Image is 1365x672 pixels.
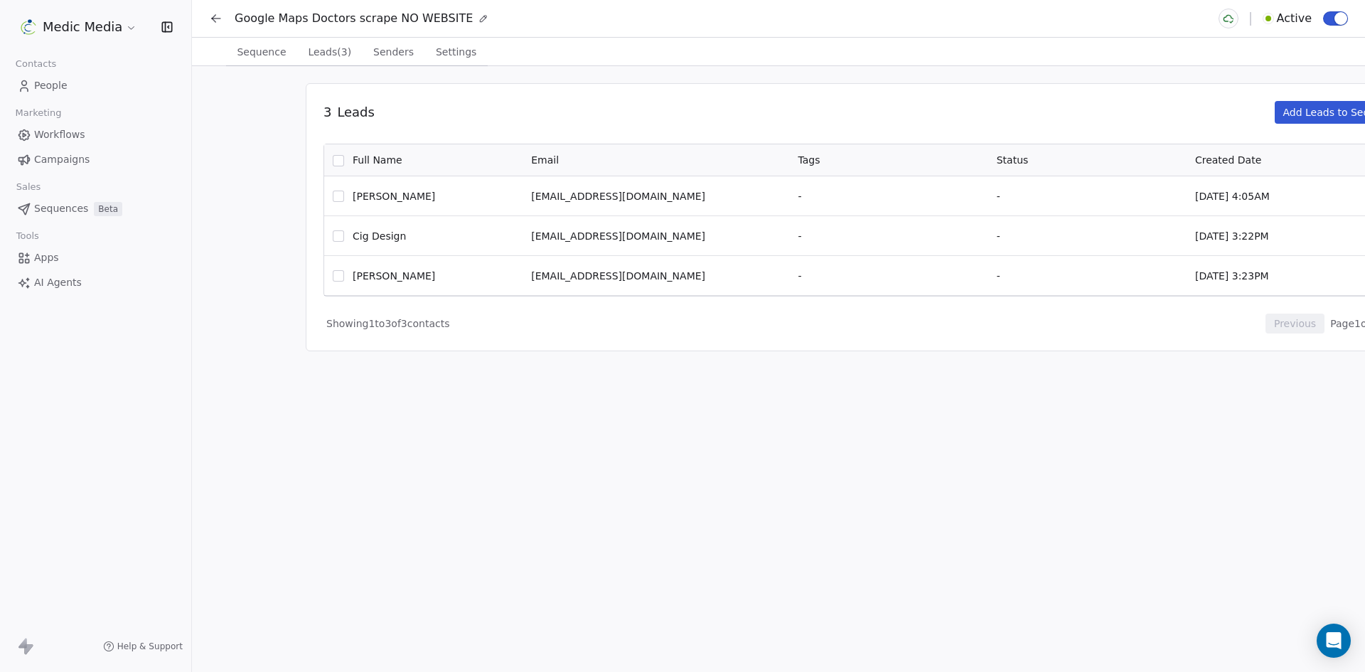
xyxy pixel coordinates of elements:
[11,246,180,270] a: Apps
[10,176,47,198] span: Sales
[798,270,801,282] span: -
[430,42,482,62] span: Settings
[43,18,122,36] span: Medic Media
[302,42,357,62] span: Leads (3)
[531,191,705,202] span: [EMAIL_ADDRESS][DOMAIN_NAME]
[20,18,37,36] img: Logoicon.png
[997,191,1000,202] span: -
[11,271,180,294] a: AI Agents
[353,189,435,203] span: [PERSON_NAME]
[34,275,82,290] span: AI Agents
[353,229,406,243] span: Cig Design
[11,197,180,220] a: SequencesBeta
[11,148,180,171] a: Campaigns
[34,250,59,265] span: Apps
[353,269,435,283] span: [PERSON_NAME]
[1195,191,1270,202] span: [DATE] 4:05AM
[997,230,1000,242] span: -
[1317,624,1351,658] div: Open Intercom Messenger
[34,152,90,167] span: Campaigns
[94,202,122,216] span: Beta
[337,103,374,122] span: Leads
[997,270,1000,282] span: -
[11,123,180,146] a: Workflows
[34,78,68,93] span: People
[11,74,180,97] a: People
[368,42,419,62] span: Senders
[353,153,402,168] span: Full Name
[1277,10,1312,27] span: Active
[798,191,801,202] span: -
[117,641,183,652] span: Help & Support
[9,102,68,124] span: Marketing
[9,53,63,75] span: Contacts
[798,154,820,166] span: Tags
[997,154,1029,166] span: Status
[103,641,183,652] a: Help & Support
[531,230,705,242] span: [EMAIL_ADDRESS][DOMAIN_NAME]
[798,230,801,242] span: -
[323,103,331,122] span: 3
[17,15,140,39] button: Medic Media
[231,42,291,62] span: Sequence
[34,201,88,216] span: Sequences
[531,270,705,282] span: [EMAIL_ADDRESS][DOMAIN_NAME]
[531,154,559,166] span: Email
[1195,154,1261,166] span: Created Date
[1195,230,1269,242] span: [DATE] 3:22PM
[1265,314,1324,334] button: Previous
[10,225,45,247] span: Tools
[1195,270,1269,282] span: [DATE] 3:23PM
[235,10,473,27] span: Google Maps Doctors scrape NO WEBSITE
[34,127,85,142] span: Workflows
[326,316,449,331] span: Showing 1 to 3 of 3 contacts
